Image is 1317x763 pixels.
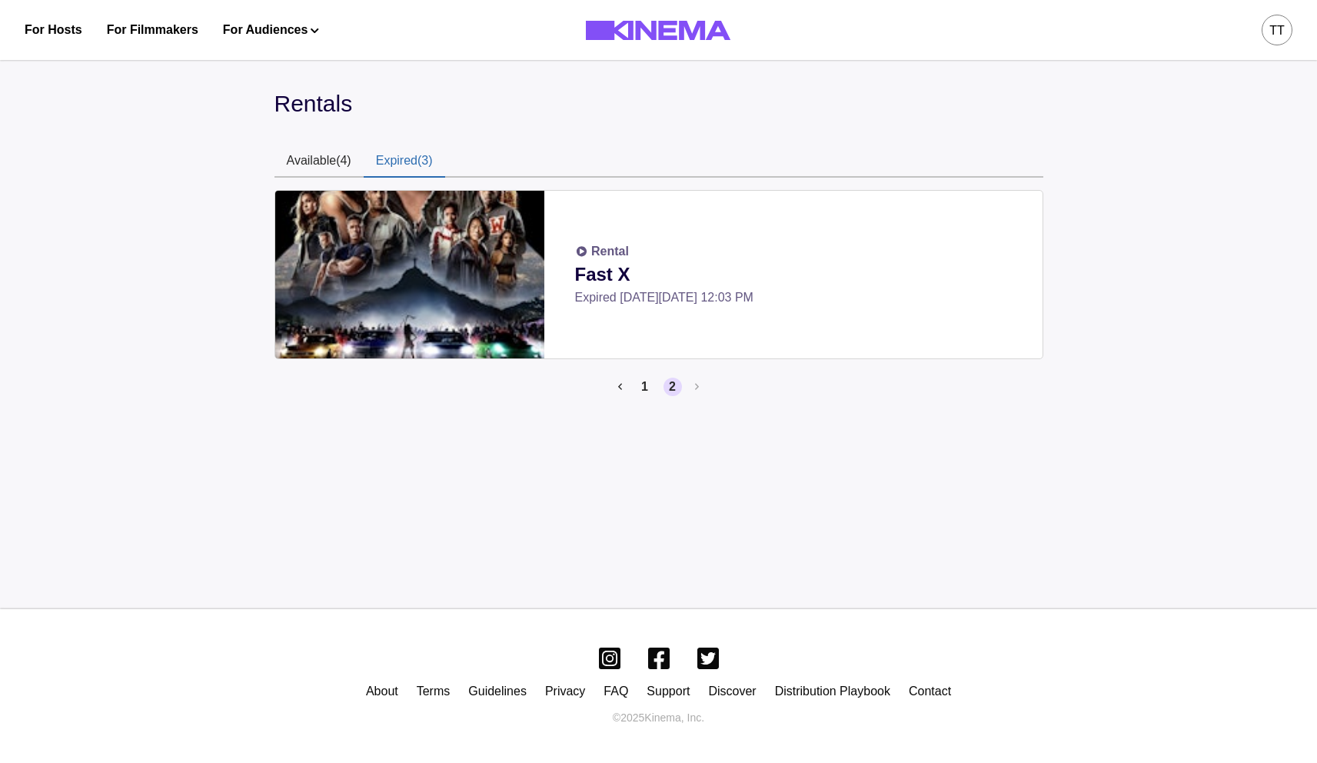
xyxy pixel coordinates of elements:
a: FAQ [604,685,628,698]
div: Rentals [274,86,1043,121]
a: For Filmmakers [107,21,198,39]
a: About [366,685,398,698]
p: Fast X [575,261,1012,288]
button: Expired (3) [364,145,445,178]
nav: pagination navigation [274,378,1043,396]
p: Expired [DATE][DATE] 12:03 PM [575,288,1012,307]
a: Privacy [545,685,585,698]
button: Next page [688,378,707,396]
a: Terms [417,685,451,698]
button: Previous page [611,378,630,396]
button: For Audiences [223,21,319,39]
p: © 2025 Kinema, Inc. [613,710,704,726]
button: Available (4) [274,145,364,178]
p: Rental [591,242,629,261]
a: For Hosts [25,21,82,39]
a: Support [647,685,690,698]
div: tt [1269,22,1285,40]
a: Discover [708,685,756,698]
a: Guidelines [468,685,527,698]
button: Go to page 1 [636,378,654,396]
button: Current page, page 2 [663,378,682,396]
a: Distribution Playbook [775,685,890,698]
a: Contact [909,685,951,698]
